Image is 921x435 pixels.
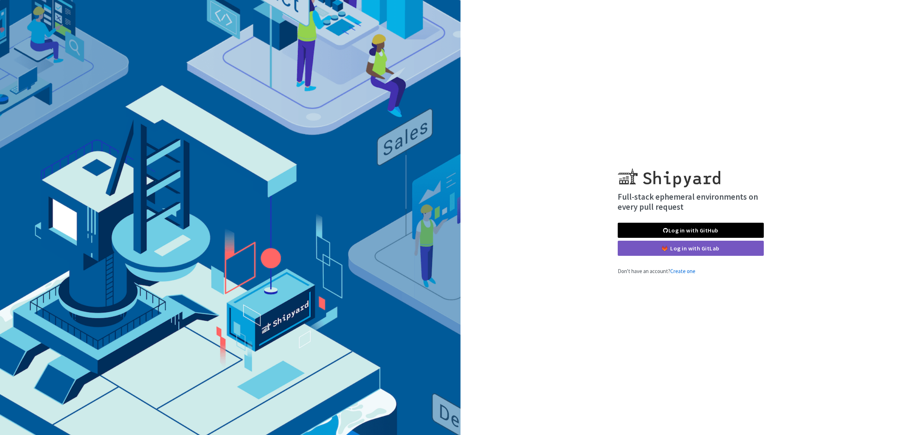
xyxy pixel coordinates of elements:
[618,268,695,275] span: Don't have an account?
[618,192,764,212] h4: Full-stack ephemeral environments on every pull request
[670,268,695,275] a: Create one
[662,246,667,251] img: gitlab-color.svg
[618,241,764,256] a: Log in with GitLab
[618,159,720,187] img: Shipyard logo
[618,223,764,238] a: Log in with GitHub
